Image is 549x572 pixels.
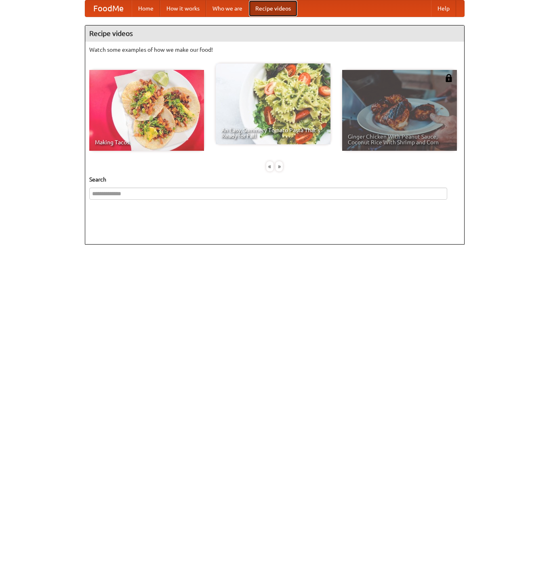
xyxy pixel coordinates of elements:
a: Making Tacos [89,70,204,151]
div: « [266,161,273,171]
span: An Easy, Summery Tomato Pasta That's Ready for Fall [221,127,325,139]
img: 483408.png [445,74,453,82]
a: Recipe videos [249,0,297,17]
span: Making Tacos [95,139,198,145]
div: » [276,161,283,171]
a: Home [132,0,160,17]
h4: Recipe videos [85,25,464,42]
a: Help [431,0,456,17]
h5: Search [89,175,460,184]
p: Watch some examples of how we make our food! [89,46,460,54]
a: An Easy, Summery Tomato Pasta That's Ready for Fall [216,63,330,144]
a: How it works [160,0,206,17]
a: Who we are [206,0,249,17]
a: FoodMe [85,0,132,17]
